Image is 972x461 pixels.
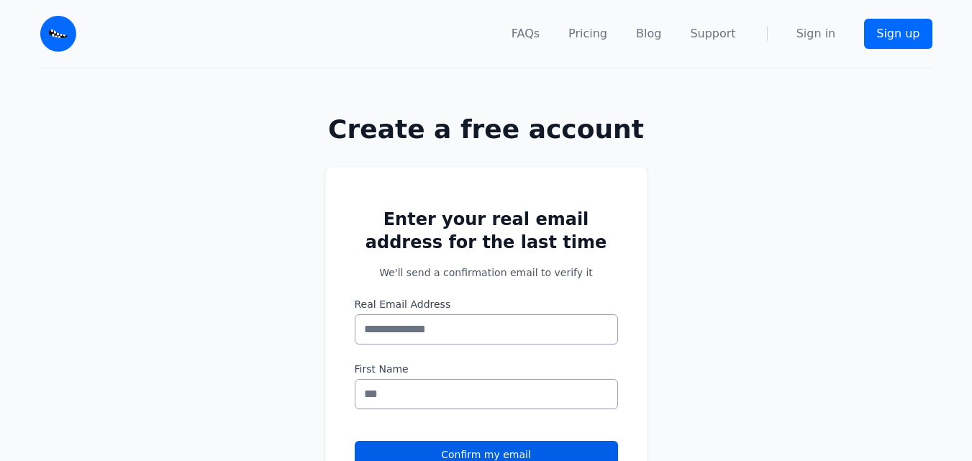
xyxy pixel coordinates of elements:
a: Blog [636,25,661,42]
label: Real Email Address [355,297,618,311]
a: Support [690,25,735,42]
img: Email Monster [40,16,76,52]
a: FAQs [512,25,540,42]
p: We'll send a confirmation email to verify it [355,265,618,280]
a: Pricing [568,25,607,42]
h2: Enter your real email address for the last time [355,208,618,254]
label: First Name [355,362,618,376]
a: Sign in [796,25,836,42]
a: Sign up [864,19,932,49]
h1: Create a free account [279,115,694,144]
